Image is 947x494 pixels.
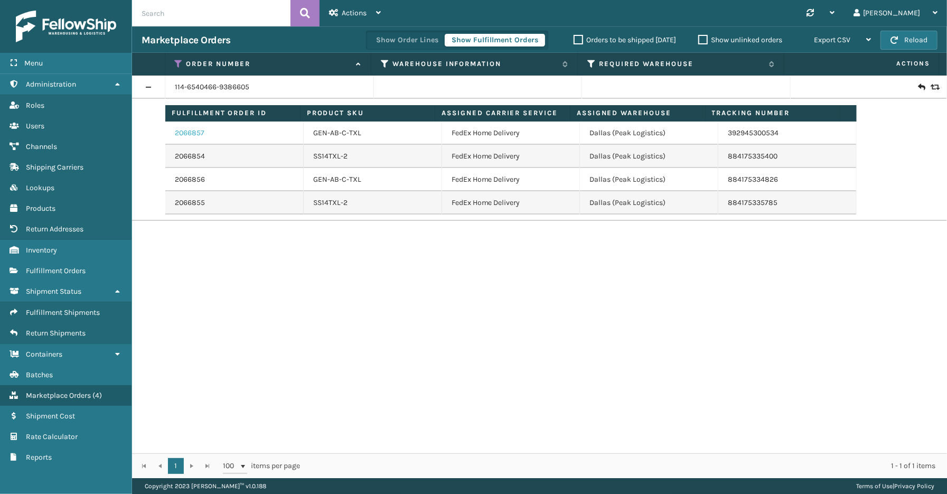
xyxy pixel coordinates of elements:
td: Dallas (Peak Logistics) [580,168,718,191]
a: 884175334826 [728,175,778,184]
a: 884175335785 [728,198,777,207]
span: Fulfillment Shipments [26,308,100,317]
span: Shipment Status [26,287,81,296]
span: Reports [26,453,52,462]
a: 2066857 [175,128,204,138]
span: Marketplace Orders [26,391,91,400]
span: Containers [26,350,62,359]
span: Roles [26,101,44,110]
td: GEN-AB-C-TXL [304,122,442,145]
a: 114-6540466-9386605 [175,82,249,92]
a: Terms of Use [856,482,893,490]
label: Order Number [186,59,351,69]
a: 1 [168,458,184,474]
span: Fulfillment Orders [26,266,86,275]
a: 392945300534 [728,128,779,137]
span: Return Shipments [26,329,86,338]
a: 2066854 [175,151,205,162]
span: Products [26,204,55,213]
span: 100 [223,461,239,471]
label: Product SKU [307,108,429,118]
td: FedEx Home Delivery [442,168,580,191]
i: Create Return Label [918,82,924,92]
button: Show Fulfillment Orders [445,34,545,46]
label: Tracking Number [712,108,834,118]
span: Export CSV [814,35,850,44]
td: SS14TXL-2 [304,191,442,215]
div: 1 - 1 of 1 items [315,461,935,471]
td: GEN-AB-C-TXL [304,168,442,191]
span: Actions [342,8,367,17]
td: FedEx Home Delivery [442,122,580,145]
label: Assigned Warehouse [577,108,699,118]
span: Channels [26,142,57,151]
h3: Marketplace Orders [142,34,230,46]
img: logo [16,11,116,42]
span: Actions [787,55,936,72]
span: ( 4 ) [92,391,102,400]
a: 2066855 [175,198,205,208]
td: FedEx Home Delivery [442,191,580,215]
span: Return Addresses [26,225,83,234]
label: Fulfillment Order ID [172,108,294,118]
span: Menu [24,59,43,68]
label: Required Warehouse [599,59,764,69]
span: Rate Calculator [26,432,78,441]
label: Orders to be shipped [DATE] [574,35,676,44]
a: 2066856 [175,174,205,185]
a: Privacy Policy [894,482,934,490]
span: Lookups [26,183,54,192]
span: Administration [26,80,76,89]
span: Shipping Carriers [26,163,83,172]
span: Users [26,122,44,131]
span: items per page [223,458,300,474]
span: Shipment Cost [26,412,75,421]
span: Inventory [26,246,57,255]
p: Copyright 2023 [PERSON_NAME]™ v 1.0.188 [145,478,266,494]
td: SS14TXL-2 [304,145,442,168]
td: FedEx Home Delivery [442,145,580,168]
i: Replace [931,83,937,91]
td: Dallas (Peak Logistics) [580,122,718,145]
label: Assigned Carrier Service [442,108,564,118]
label: Show unlinked orders [698,35,782,44]
button: Reload [880,31,937,50]
button: Show Order Lines [369,34,445,46]
a: 884175335400 [728,152,777,161]
div: | [856,478,934,494]
label: Warehouse Information [392,59,557,69]
td: Dallas (Peak Logistics) [580,191,718,215]
span: Batches [26,370,53,379]
td: Dallas (Peak Logistics) [580,145,718,168]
